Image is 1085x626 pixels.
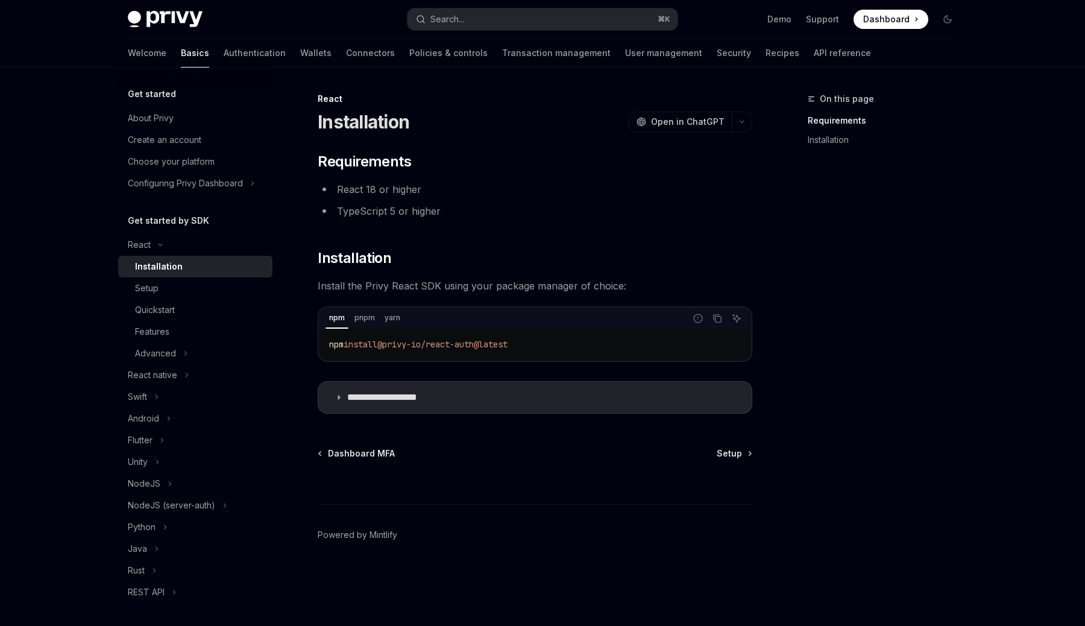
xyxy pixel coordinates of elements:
div: Quickstart [135,303,175,317]
span: Requirements [318,152,411,171]
button: Report incorrect code [690,311,706,326]
button: Toggle Advanced section [118,343,272,364]
a: Quickstart [118,299,272,321]
button: Toggle React section [118,234,272,256]
div: Java [128,542,147,556]
span: install [344,339,377,350]
button: Toggle Configuring Privy Dashboard section [118,172,272,194]
span: On this page [820,92,874,106]
a: API reference [814,39,871,68]
button: Toggle React native section [118,364,272,386]
a: Security [717,39,751,68]
button: Toggle Java section [118,538,272,560]
div: Swift [128,390,147,404]
li: TypeScript 5 or higher [318,203,752,220]
div: Unity [128,455,148,469]
div: Rust [128,563,145,578]
div: Python [128,520,156,534]
a: Choose your platform [118,151,272,172]
button: Toggle Android section [118,408,272,429]
span: Dashboard MFA [328,447,395,460]
button: Toggle Flutter section [118,429,272,451]
button: Toggle Rust section [118,560,272,581]
button: Toggle NodeJS (server-auth) section [118,495,272,516]
button: Copy the contents from the code block [709,311,725,326]
div: Installation [135,259,183,274]
div: React [128,238,151,252]
button: Toggle dark mode [938,10,957,29]
a: Dashboard [854,10,928,29]
a: Support [806,13,839,25]
a: Demo [767,13,791,25]
div: Choose your platform [128,154,215,169]
span: @privy-io/react-auth@latest [377,339,508,350]
a: Wallets [300,39,332,68]
a: Create an account [118,129,272,151]
a: Dashboard MFA [319,447,395,460]
div: NodeJS (server-auth) [128,498,215,513]
div: Create an account [128,133,201,147]
h5: Get started by SDK [128,213,209,228]
h1: Installation [318,111,409,133]
a: About Privy [118,107,272,129]
span: ⌘ K [658,14,670,24]
a: Features [118,321,272,343]
div: Configuring Privy Dashboard [128,176,243,191]
div: REST API [128,585,165,599]
button: Open in ChatGPT [629,112,732,132]
li: React 18 or higher [318,181,752,198]
a: Recipes [766,39,799,68]
div: Search... [430,12,464,27]
div: pnpm [351,311,379,325]
div: Advanced [135,346,176,361]
div: About Privy [128,111,174,125]
a: Connectors [346,39,395,68]
a: Setup [118,277,272,299]
button: Toggle Unity section [118,451,272,473]
div: yarn [381,311,404,325]
button: Ask AI [729,311,744,326]
img: dark logo [128,11,203,28]
div: React native [128,368,177,382]
span: Open in ChatGPT [651,116,725,128]
div: React [318,93,752,105]
div: Setup [135,281,159,296]
div: NodeJS [128,476,160,491]
a: Installation [808,130,967,150]
span: Installation [318,248,391,268]
a: Policies & controls [409,39,488,68]
a: Powered by Mintlify [318,529,397,541]
a: Requirements [808,111,967,130]
button: Toggle REST API section [118,581,272,603]
div: Android [128,411,159,426]
button: Toggle Swift section [118,386,272,408]
a: Setup [717,447,751,460]
button: Toggle Python section [118,516,272,538]
button: Toggle NodeJS section [118,473,272,495]
div: Features [135,324,169,339]
span: npm [329,339,344,350]
span: Dashboard [863,13,910,25]
a: Installation [118,256,272,277]
a: Welcome [128,39,166,68]
a: Basics [181,39,209,68]
div: Flutter [128,433,153,447]
a: Authentication [224,39,286,68]
h5: Get started [128,87,176,101]
a: Transaction management [502,39,611,68]
button: Open search [407,8,678,30]
div: npm [325,311,348,325]
span: Setup [717,447,742,460]
a: User management [625,39,702,68]
span: Install the Privy React SDK using your package manager of choice: [318,277,752,294]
